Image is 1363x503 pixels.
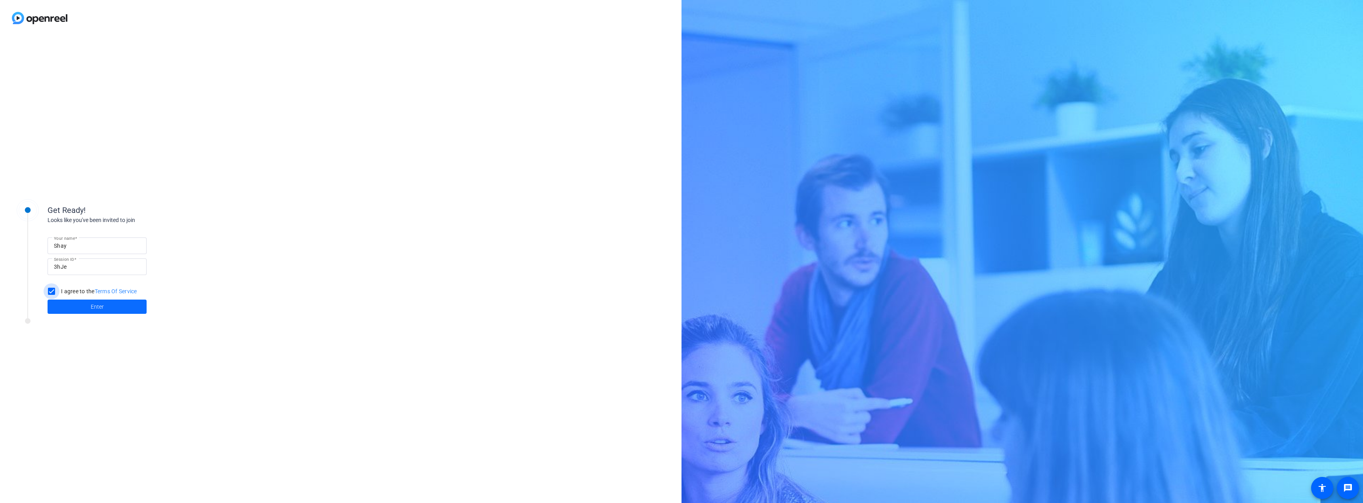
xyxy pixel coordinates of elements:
mat-label: Your name [54,236,75,241]
button: Enter [48,300,147,314]
div: Get Ready! [48,204,206,216]
mat-icon: accessibility [1317,483,1327,493]
div: Looks like you've been invited to join [48,216,206,224]
label: I agree to the [59,287,137,295]
a: Terms Of Service [95,288,137,294]
span: Enter [91,303,104,311]
mat-icon: message [1343,483,1353,493]
mat-label: Session ID [54,257,74,262]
